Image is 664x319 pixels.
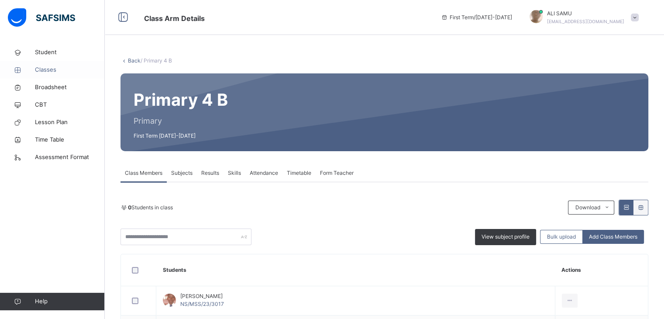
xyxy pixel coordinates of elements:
span: Broadsheet [35,83,105,92]
span: Lesson Plan [35,118,105,127]
span: Help [35,297,104,306]
span: [EMAIL_ADDRESS][DOMAIN_NAME] [547,19,624,24]
span: Time Table [35,135,105,144]
span: Class Members [125,169,162,177]
span: Download [575,204,600,212]
span: Students in class [128,204,173,212]
span: / Primary 4 B [141,57,172,64]
th: Students [156,254,555,286]
span: Student [35,48,105,57]
span: Add Class Members [589,233,637,241]
span: Attendance [250,169,278,177]
img: safsims [8,8,75,27]
th: Actions [555,254,648,286]
span: Skills [228,169,241,177]
span: Results [201,169,219,177]
span: [PERSON_NAME] [180,292,224,300]
span: Subjects [171,169,193,177]
span: ALI SAMU [547,10,624,17]
span: Classes [35,66,105,74]
span: View subject profile [482,233,530,241]
span: Form Teacher [320,169,354,177]
span: NS/MSS/23/3017 [180,301,224,307]
span: Class Arm Details [144,14,205,23]
a: Back [128,57,141,64]
span: Bulk upload [547,233,576,241]
span: Assessment Format [35,153,105,162]
b: 0 [128,204,131,211]
div: ALISAMU [521,10,643,25]
span: CBT [35,101,105,109]
span: session/term information [441,14,512,21]
span: Timetable [287,169,311,177]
